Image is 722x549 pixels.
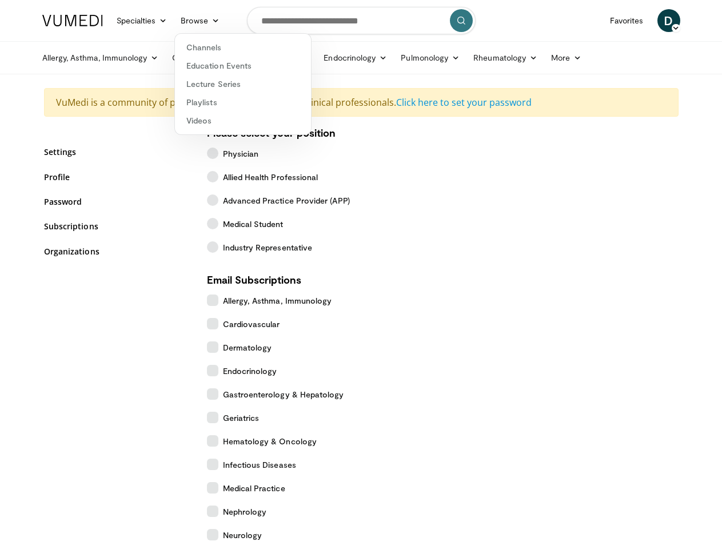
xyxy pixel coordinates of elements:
a: Settings [44,146,190,158]
span: Geriatrics [223,412,260,424]
span: Nephrology [223,506,267,518]
a: Pulmonology [394,46,466,69]
span: Industry Representative [223,241,313,253]
img: VuMedi Logo [42,15,103,26]
input: Search topics, interventions [247,7,476,34]
span: Dermatology [223,341,272,353]
span: Infectious Diseases [223,459,296,471]
a: Profile [44,171,190,183]
span: Allied Health Professional [223,171,318,183]
span: Cardiovascular [223,318,280,330]
a: More [544,46,588,69]
a: Subscriptions [44,220,190,232]
span: Physician [223,148,259,160]
span: Endocrinology [223,365,277,377]
a: Lecture Series [175,75,311,93]
span: Medical Practice [223,482,285,494]
a: Organizations [44,245,190,257]
a: Password [44,196,190,208]
span: Neurology [223,529,262,541]
span: Allergy, Asthma, Immunology [223,295,332,307]
span: Advanced Practice Provider (APP) [223,194,350,206]
a: Browse [174,9,226,32]
a: Specialties [110,9,174,32]
a: Cardiovascular [165,46,245,69]
a: Allergy, Asthma, Immunology [35,46,166,69]
span: Hematology & Oncology [223,435,317,447]
a: Playlists [175,93,311,112]
a: D [657,9,680,32]
span: Gastroenterology & Hepatology [223,388,344,400]
div: Browse [174,33,312,135]
strong: Email Subscriptions [207,273,301,286]
a: Education Events [175,57,311,75]
a: Endocrinology [317,46,394,69]
a: Favorites [603,9,651,32]
a: Click here to set your password [396,96,532,109]
a: Channels [175,38,311,57]
a: Rheumatology [466,46,544,69]
span: Medical Student [223,218,284,230]
div: VuMedi is a community of physicians, dentists, and other clinical professionals. [44,88,679,117]
a: Videos [175,112,311,130]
